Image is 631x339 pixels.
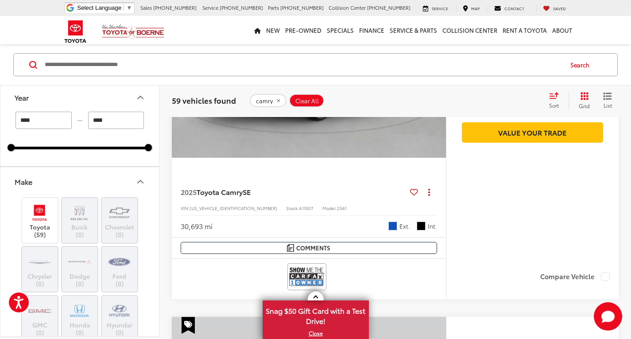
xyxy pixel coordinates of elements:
a: 2025Toyota CamrySE [181,187,406,197]
div: Make [15,177,32,186]
img: Vic Vaughan Toyota of Boerne in Boerne, TX) [27,251,52,272]
button: MakeMake [0,167,160,196]
span: 2561 [337,205,347,211]
a: Value Your Trade [462,122,603,142]
span: — [74,117,85,124]
button: List View [596,92,619,109]
span: Clear All [295,97,319,104]
span: [PHONE_NUMBER] [280,4,324,11]
span: Model: [322,205,337,211]
a: My Saved Vehicles [536,5,573,12]
button: Toggle Chat Window [594,302,622,331]
span: 59 vehicles found [172,95,236,105]
span: Sort [549,101,559,109]
label: Hyundai (0) [102,300,138,336]
a: New [263,16,283,44]
span: Service [202,4,218,11]
span: Int. [428,222,437,230]
span: VIN: [181,205,190,211]
label: Chrysler (0) [22,251,58,287]
button: Actions [422,184,437,200]
span: Special [182,317,195,334]
span: Contact [504,5,524,11]
button: Comments [181,242,437,254]
span: Collision Center [329,4,366,11]
span: camry [256,97,273,104]
img: Vic Vaughan Toyota of Boerne in Boerne, TX) [67,202,92,223]
span: Comments [296,244,330,252]
span: [PHONE_NUMBER] [367,4,410,11]
span: [PHONE_NUMBER] [153,4,197,11]
label: Buick (0) [62,202,98,238]
label: Chevrolet (0) [102,202,138,238]
span: Parts [268,4,279,11]
span: dropdown dots [428,188,430,195]
label: Toyota (59) [22,202,58,238]
span: [US_VEHICLE_IDENTIFICATION_NUMBER] [190,205,277,211]
a: About [550,16,575,44]
span: Snag $50 Gift Card with a Test Drive! [263,301,368,328]
a: Service [416,5,455,12]
label: Dodge (0) [62,251,98,287]
svg: Start Chat [594,302,622,331]
button: remove camry [250,94,286,107]
img: Vic Vaughan Toyota of Boerne in Boerne, TX) [107,202,132,223]
img: Vic Vaughan Toyota of Boerne [101,24,165,39]
button: Select sort value [545,92,569,109]
img: Vic Vaughan Toyota of Boerne in Boerne, TX) [27,300,52,321]
div: Year [15,93,29,101]
label: Compare Vehicle [540,272,610,281]
span: 2025 [181,187,197,197]
span: Grid [579,102,590,109]
label: Ford (0) [102,251,138,287]
span: Saved [553,5,566,11]
a: Rent a Toyota [500,16,550,44]
label: GMC (0) [22,300,58,336]
button: Grid View [569,92,596,109]
span: Blue [388,222,397,230]
button: Search [562,54,602,76]
img: Vic Vaughan Toyota of Boerne in Boerne, TX) [67,300,92,321]
a: Map [456,5,486,12]
a: Specials [324,16,356,44]
a: Collision Center [440,16,500,44]
div: 30,693 mi [181,221,213,231]
a: Service & Parts: Opens in a new tab [387,16,440,44]
div: Make [135,176,146,187]
a: Select Language​ [77,4,132,11]
input: minimum [15,112,72,129]
div: Year [135,92,146,102]
img: Vic Vaughan Toyota of Boerne in Boerne, TX) [27,202,52,223]
span: A11007 [299,205,314,211]
span: Map [471,5,480,11]
span: Sales [140,4,152,11]
a: Contact [488,5,531,12]
span: Select Language [77,4,121,11]
img: CarFax One Owner [289,265,325,288]
input: maximum [88,112,144,129]
button: YearYear [0,83,160,112]
span: ▼ [126,4,132,11]
img: Toyota [59,17,92,46]
span: SE [243,187,251,197]
span: Black [417,222,426,230]
a: Home [252,16,263,44]
input: Search by Make, Model, or Keyword [44,54,562,75]
img: Comments [287,244,294,252]
label: Honda (0) [62,300,98,336]
span: Service [432,5,448,11]
button: Clear All [289,94,324,107]
span: Toyota Camry [197,187,243,197]
span: List [603,101,612,109]
img: Vic Vaughan Toyota of Boerne in Boerne, TX) [107,251,132,272]
a: Finance [356,16,387,44]
span: Ext. [399,222,410,230]
span: [PHONE_NUMBER] [220,4,263,11]
img: Vic Vaughan Toyota of Boerne in Boerne, TX) [107,300,132,321]
a: Pre-Owned [283,16,324,44]
img: Vic Vaughan Toyota of Boerne in Boerne, TX) [67,251,92,272]
span: Stock: [286,205,299,211]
